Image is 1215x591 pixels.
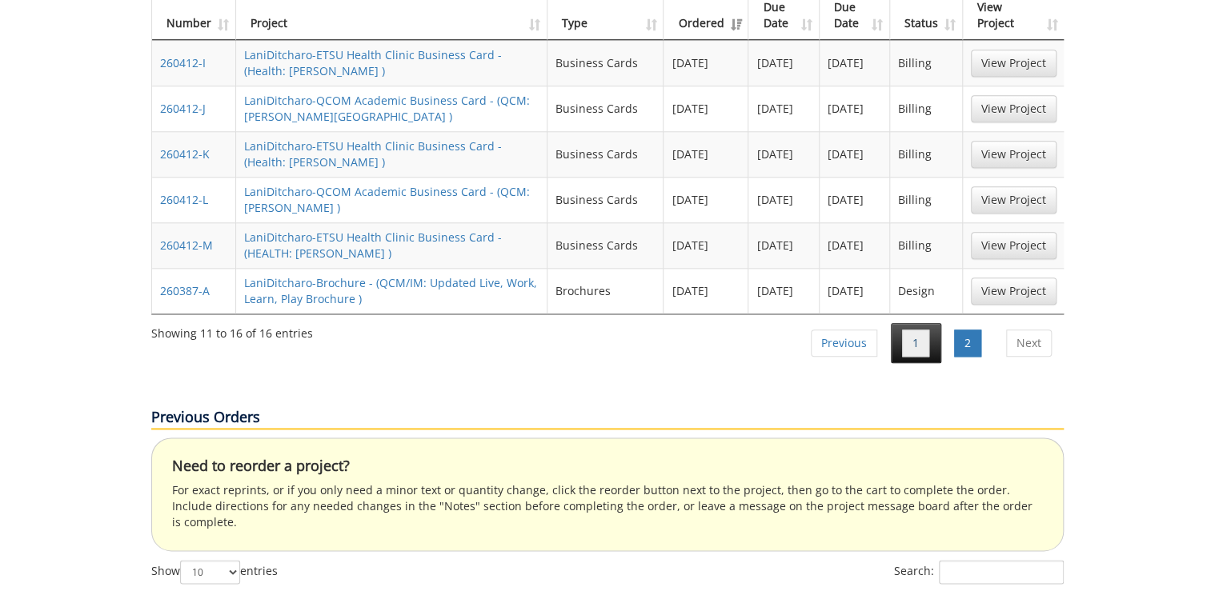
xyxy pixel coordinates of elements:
td: Billing [890,222,963,268]
p: For exact reprints, or if you only need a minor text or quantity change, click the reorder button... [172,482,1043,530]
td: [DATE] [820,268,890,313]
td: Business Cards [547,40,664,86]
td: [DATE] [820,40,890,86]
td: [DATE] [664,222,748,268]
td: [DATE] [820,177,890,222]
td: Business Cards [547,131,664,177]
td: [DATE] [664,86,748,131]
a: 2 [954,329,981,357]
a: View Project [971,95,1057,122]
td: [DATE] [748,40,819,86]
input: Search: [939,560,1064,584]
td: [DATE] [748,131,819,177]
a: 260412-M [160,238,213,253]
a: LaniDitcharo-ETSU Health Clinic Business Card - (HEALTH: [PERSON_NAME] ) [244,230,502,261]
td: [DATE] [820,222,890,268]
td: Billing [890,131,963,177]
a: 260387-A [160,283,210,298]
a: 260412-J [160,101,206,116]
a: View Project [971,278,1057,305]
td: [DATE] [748,222,819,268]
td: [DATE] [664,177,748,222]
a: 260412-K [160,146,210,162]
h4: Need to reorder a project? [172,458,1043,474]
td: Billing [890,40,963,86]
td: Design [890,268,963,313]
a: 260412-I [160,55,206,70]
td: [DATE] [748,86,819,131]
td: Business Cards [547,222,664,268]
a: View Project [971,50,1057,77]
td: Billing [890,177,963,222]
a: View Project [971,186,1057,214]
td: [DATE] [664,40,748,86]
a: 1 [902,329,929,357]
div: Showing 11 to 16 of 16 entries [151,319,313,341]
td: [DATE] [664,268,748,313]
a: LaniDitcharo-ETSU Health Clinic Business Card - (Health: [PERSON_NAME] ) [244,47,502,78]
a: 260412-L [160,192,208,207]
td: Brochures [547,268,664,313]
a: LaniDitcharo-Brochure - (QCM/IM: Updated Live, Work, Learn, Play Brochure ) [244,275,537,306]
a: LaniDitcharo-ETSU Health Clinic Business Card - (Health: [PERSON_NAME] ) [244,138,502,170]
td: Billing [890,86,963,131]
a: Next [1006,329,1052,357]
label: Search: [894,560,1064,584]
label: Show entries [151,560,278,584]
td: [DATE] [748,177,819,222]
select: Showentries [180,560,240,584]
td: [DATE] [664,131,748,177]
td: [DATE] [748,268,819,313]
td: [DATE] [820,86,890,131]
a: LaniDitcharo-QCOM Academic Business Card - (QCM: [PERSON_NAME][GEOGRAPHIC_DATA] ) [244,93,530,124]
td: [DATE] [820,131,890,177]
td: Business Cards [547,86,664,131]
td: Business Cards [547,177,664,222]
a: View Project [971,232,1057,259]
a: Previous [811,329,877,357]
p: Previous Orders [151,407,1064,429]
a: LaniDitcharo-QCOM Academic Business Card - (QCM: [PERSON_NAME] ) [244,184,530,215]
a: View Project [971,141,1057,168]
